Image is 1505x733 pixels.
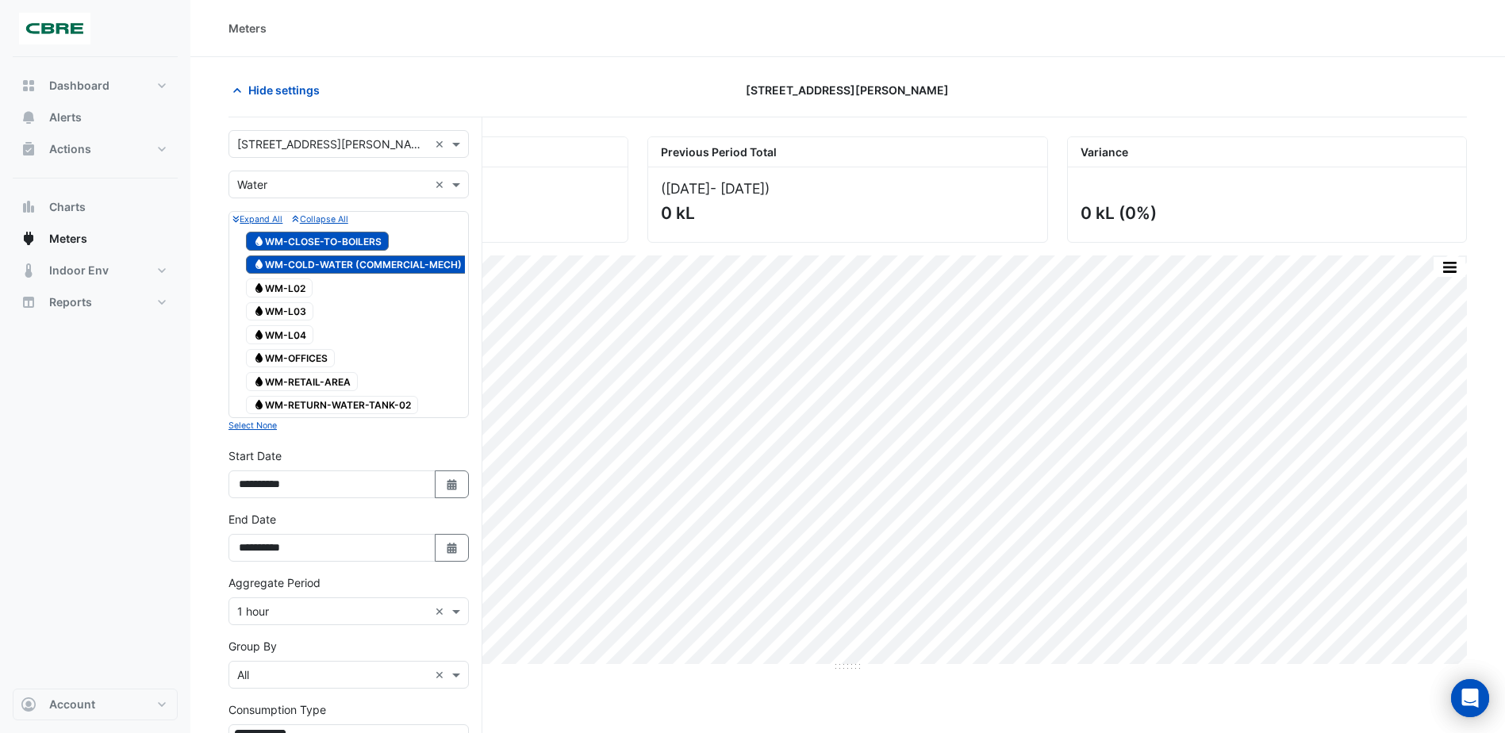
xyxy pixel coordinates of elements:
app-icon: Reports [21,294,36,310]
app-icon: Charts [21,199,36,215]
span: Meters [49,231,87,247]
small: Select None [228,420,277,431]
fa-icon: Water [253,282,265,294]
button: Hide settings [228,76,330,104]
fa-icon: Water [253,375,265,387]
span: Actions [49,141,91,157]
span: Indoor Env [49,263,109,278]
span: Clear [435,176,448,193]
button: More Options [1434,257,1465,277]
app-icon: Actions [21,141,36,157]
button: Alerts [13,102,178,133]
fa-icon: Water [253,352,265,364]
div: Variance [1068,137,1466,167]
button: Indoor Env [13,255,178,286]
span: Clear [435,136,448,152]
span: Clear [435,603,448,620]
button: Collapse All [292,212,347,226]
span: WM-L03 [246,302,313,321]
button: Meters [13,223,178,255]
div: Previous Period Total [648,137,1046,167]
span: - [DATE] [710,180,765,197]
small: Collapse All [292,214,347,225]
app-icon: Meters [21,231,36,247]
fa-icon: Water [253,399,265,411]
small: Expand All [232,214,282,225]
span: Charts [49,199,86,215]
fa-icon: Water [253,235,265,247]
button: Actions [13,133,178,165]
label: Start Date [228,447,282,464]
fa-icon: Water [253,328,265,340]
button: Expand All [232,212,282,226]
span: Clear [435,666,448,683]
button: Dashboard [13,70,178,102]
app-icon: Alerts [21,109,36,125]
span: Alerts [49,109,82,125]
label: End Date [228,511,276,528]
fa-icon: Water [253,259,265,271]
span: WM-RETAIL-AREA [246,372,358,391]
span: WM-COMMERCIAL-MECH [246,255,469,274]
fa-icon: Select Date [445,541,459,555]
div: ([DATE] ) [661,180,1034,197]
span: Dashboard [49,78,109,94]
label: Group By [228,638,277,654]
span: WM-CLOSE-TO-BOILERS [246,232,389,251]
span: Reports [49,294,92,310]
span: WM-OFFICES [246,349,335,368]
fa-icon: Select Date [445,478,459,491]
span: WM-RETURN-WATER-TANK-02 [246,396,418,415]
button: Reports [13,286,178,318]
span: [STREET_ADDRESS][PERSON_NAME] [746,82,949,98]
span: WM-L04 [246,325,313,344]
app-icon: Indoor Env [21,263,36,278]
span: Account [49,697,95,712]
button: Account [13,689,178,720]
div: 0 kL (0%) [1081,203,1450,223]
label: Aggregate Period [228,574,321,591]
span: WM-L02 [246,278,313,297]
div: 0 kL [661,203,1031,223]
button: Charts [13,191,178,223]
label: Consumption Type [228,701,326,718]
fa-icon: Water [253,305,265,317]
div: Meters [228,20,267,36]
app-icon: Dashboard [21,78,36,94]
button: Select None [228,418,277,432]
img: Company Logo [19,13,90,44]
div: Open Intercom Messenger [1451,679,1489,717]
span: Hide settings [248,82,320,98]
